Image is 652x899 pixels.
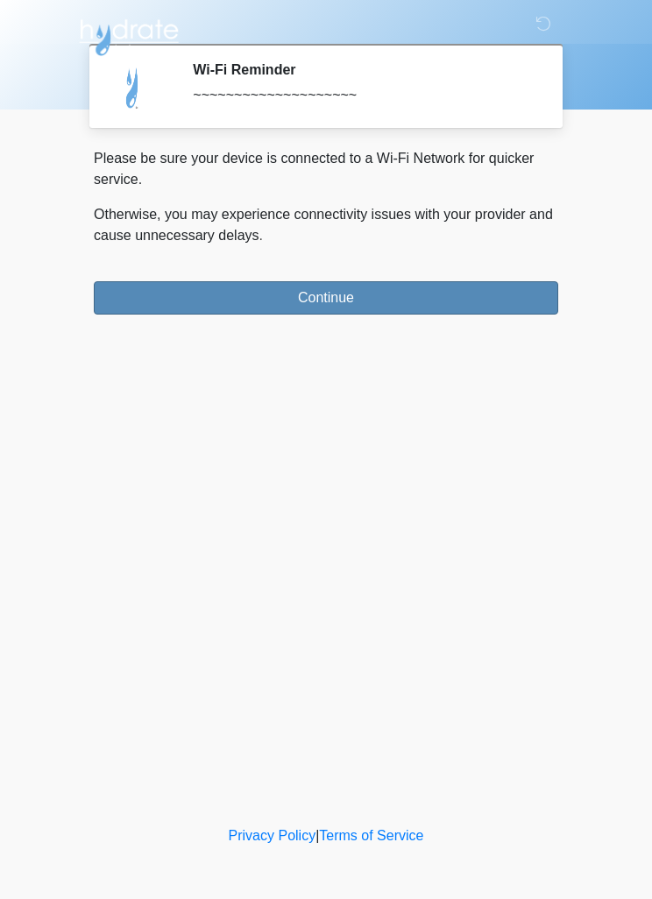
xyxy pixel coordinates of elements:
[315,828,319,843] a: |
[94,148,558,190] p: Please be sure your device is connected to a Wi-Fi Network for quicker service.
[94,281,558,315] button: Continue
[193,85,532,106] div: ~~~~~~~~~~~~~~~~~~~~
[94,204,558,246] p: Otherwise, you may experience connectivity issues with your provider and cause unnecessary delays
[229,828,316,843] a: Privacy Policy
[107,61,159,114] img: Agent Avatar
[259,228,263,243] span: .
[319,828,423,843] a: Terms of Service
[76,13,181,57] img: Hydrate IV Bar - Scottsdale Logo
